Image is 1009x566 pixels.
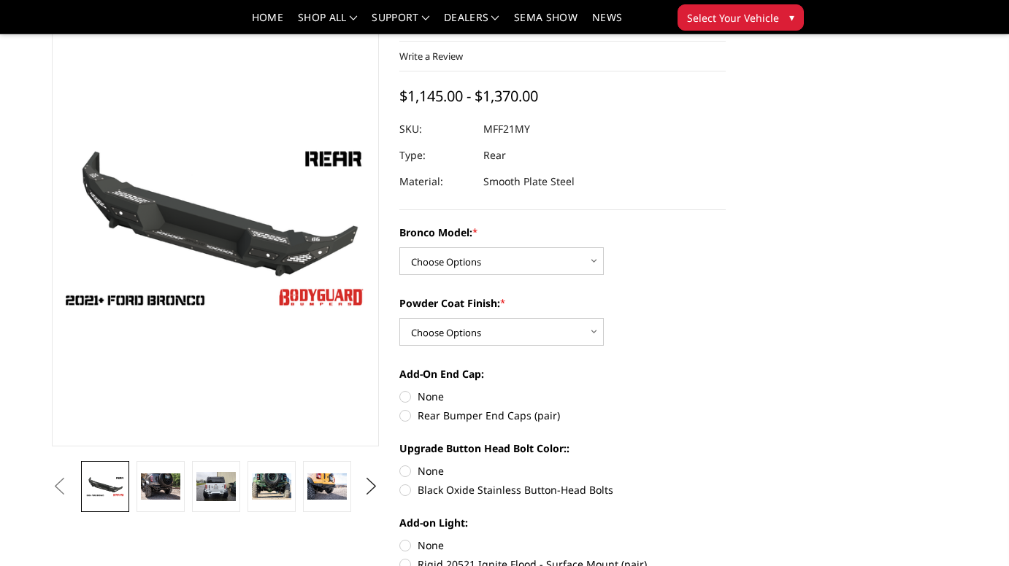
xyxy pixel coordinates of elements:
[399,225,726,240] label: Bronco Model:
[360,476,382,497] button: Next
[48,476,70,497] button: Previous
[399,142,472,168] dt: Type:
[514,12,578,34] a: SEMA Show
[399,168,472,195] dt: Material:
[52,9,379,446] a: Bronco Rear
[399,441,726,456] label: Upgrade Button Head Bolt Color::
[372,12,429,34] a: Support
[399,50,463,63] a: Write a Review
[252,12,283,34] a: Home
[483,168,575,195] dd: Smooth Plate Steel
[399,366,726,381] label: Add-On End Cap:
[399,86,538,106] span: $1,145.00 - $1,370.00
[678,4,804,31] button: Select Your Vehicle
[687,10,779,26] span: Select Your Vehicle
[483,142,506,168] dd: Rear
[196,472,236,502] img: Bronco Rear
[399,408,726,423] label: Rear Bumper End Caps (pair)
[141,473,180,500] img: Shown with optional bolt-on end caps
[399,463,726,478] label: None
[399,295,726,311] label: Powder Coat Finish:
[592,12,622,34] a: News
[444,12,499,34] a: Dealers
[399,482,726,497] label: Black Oxide Stainless Button-Head Bolts
[298,12,357,34] a: shop all
[483,116,530,142] dd: MFF21MY
[399,389,726,404] label: None
[789,9,794,25] span: ▾
[399,515,726,530] label: Add-on Light:
[399,116,472,142] dt: SKU:
[399,538,726,553] label: None
[252,473,291,500] img: Bronco Rear
[307,473,347,500] img: Shown with optional bolt-on end caps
